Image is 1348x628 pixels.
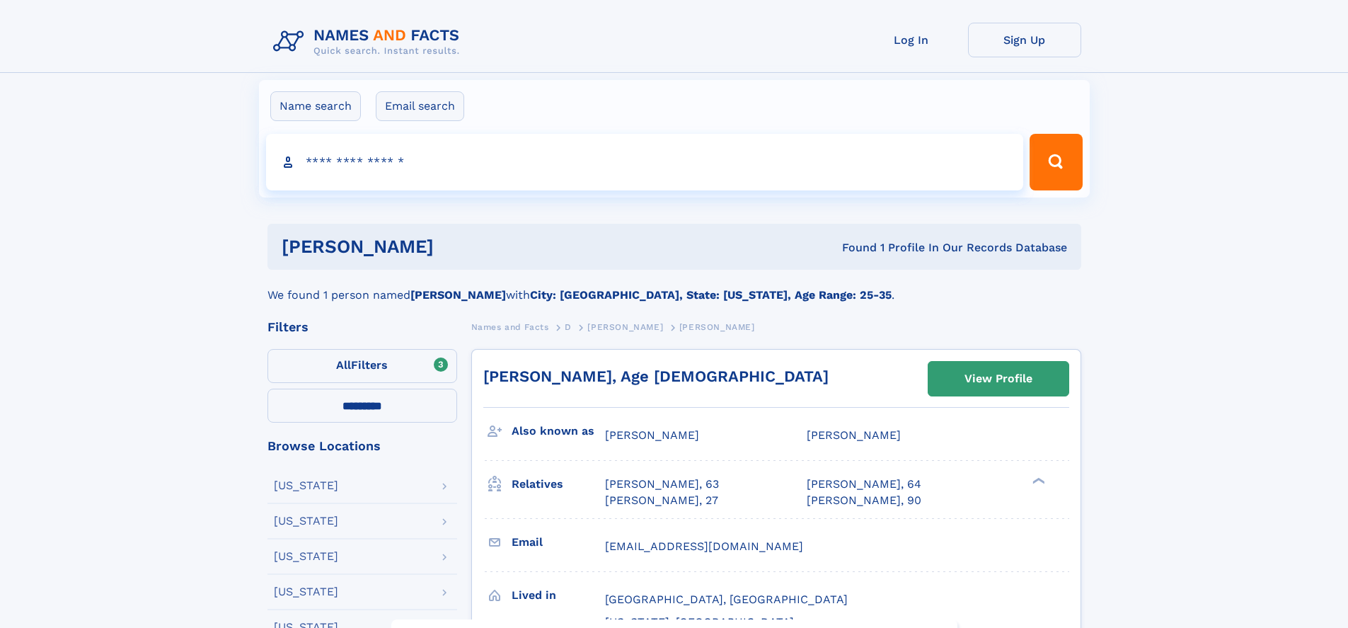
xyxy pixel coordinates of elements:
[565,318,572,336] a: D
[270,91,361,121] label: Name search
[266,134,1024,190] input: search input
[605,493,718,508] a: [PERSON_NAME], 27
[587,318,663,336] a: [PERSON_NAME]
[530,288,892,302] b: City: [GEOGRAPHIC_DATA], State: [US_STATE], Age Range: 25-35
[274,480,338,491] div: [US_STATE]
[565,322,572,332] span: D
[410,288,506,302] b: [PERSON_NAME]
[267,321,457,333] div: Filters
[336,358,351,372] span: All
[267,23,471,61] img: Logo Names and Facts
[274,515,338,527] div: [US_STATE]
[1030,134,1082,190] button: Search Button
[512,472,605,496] h3: Relatives
[807,476,921,492] a: [PERSON_NAME], 64
[267,440,457,452] div: Browse Locations
[376,91,464,121] label: Email search
[267,349,457,383] label: Filters
[807,428,901,442] span: [PERSON_NAME]
[483,367,829,385] a: [PERSON_NAME], Age [DEMOGRAPHIC_DATA]
[1029,476,1046,486] div: ❯
[605,539,803,553] span: [EMAIL_ADDRESS][DOMAIN_NAME]
[964,362,1032,395] div: View Profile
[267,270,1081,304] div: We found 1 person named with .
[512,583,605,607] h3: Lived in
[638,240,1067,256] div: Found 1 Profile In Our Records Database
[855,23,968,57] a: Log In
[807,493,921,508] a: [PERSON_NAME], 90
[679,322,755,332] span: [PERSON_NAME]
[605,428,699,442] span: [PERSON_NAME]
[274,551,338,562] div: [US_STATE]
[274,586,338,598] div: [US_STATE]
[512,419,605,443] h3: Also known as
[605,593,848,606] span: [GEOGRAPHIC_DATA], [GEOGRAPHIC_DATA]
[471,318,549,336] a: Names and Facts
[605,476,719,492] a: [PERSON_NAME], 63
[928,362,1068,396] a: View Profile
[282,238,638,256] h1: [PERSON_NAME]
[968,23,1081,57] a: Sign Up
[512,530,605,554] h3: Email
[587,322,663,332] span: [PERSON_NAME]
